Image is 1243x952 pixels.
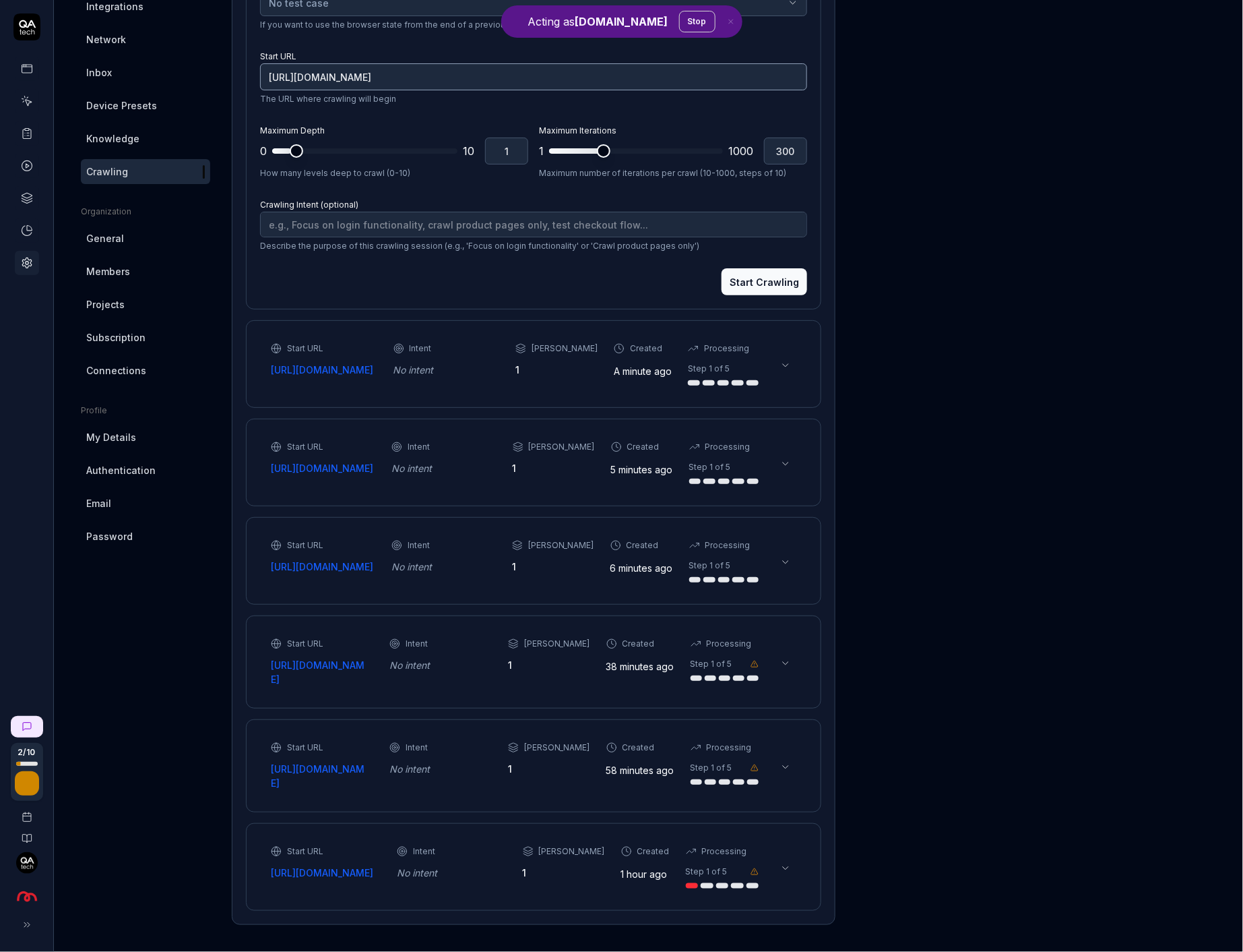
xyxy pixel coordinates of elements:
span: Authentication [86,463,156,477]
a: Password [81,524,210,549]
div: [PERSON_NAME] [528,539,594,552]
div: Step 1 of 5 [691,762,732,774]
div: No intent [397,866,507,880]
a: [URL][DOMAIN_NAME] [271,658,373,686]
span: General [86,231,124,245]
div: 1 [523,866,605,880]
a: [URL][DOMAIN_NAME] [271,762,373,790]
span: Projects [86,297,125,311]
span: 2 / 10 [18,748,36,756]
div: 1 [508,658,590,672]
a: Inbox [81,60,210,85]
div: 1 [512,560,594,574]
div: Step 1 of 5 [688,363,730,375]
a: Documentation [5,823,48,844]
p: Describe the purpose of this crawling session (e.g., 'Focus on login functionality' or 'Crawl pro... [260,240,807,252]
p: How many levels deep to crawl (0-10) [260,167,528,179]
div: Start URL [287,742,323,754]
div: No intent [391,560,496,574]
div: No intent [393,363,500,377]
div: Processing [702,845,747,858]
label: Maximum Iterations [539,125,616,136]
div: Organization [81,206,210,218]
div: [PERSON_NAME] [539,845,605,858]
a: Subscription [81,325,210,350]
span: Inbox [86,65,112,80]
div: Processing [707,742,752,754]
a: Members [81,259,210,284]
div: Intent [406,638,428,650]
a: [URL][DOMAIN_NAME] [271,363,377,377]
span: My Details [86,430,136,444]
div: Start URL [287,343,323,355]
div: Intent [413,845,435,858]
span: 0 [260,143,267,159]
a: New conversation [11,716,43,738]
a: [URL][DOMAIN_NAME] [271,461,375,475]
div: Step 1 of 5 [689,461,731,473]
div: Created [623,638,655,650]
div: 1 [515,363,598,377]
div: Step 1 of 5 [689,560,731,572]
div: Step 1 of 5 [691,658,732,670]
div: Processing [705,539,751,552]
div: [PERSON_NAME] [524,742,590,754]
a: Network [81,27,210,52]
button: Start Crawling [722,268,807,295]
img: Sambla Logo [15,885,39,909]
div: Processing [705,441,751,453]
div: Intent [408,539,430,552]
button: Stop [679,11,715,32]
time: 1 hour ago [621,868,668,880]
span: Password [86,529,133,543]
span: Connections [86,363,146,378]
time: 6 minutes ago [610,562,673,574]
span: Crawling [86,165,128,179]
a: Knowledge [81,126,210,151]
div: Step 1 of 5 [686,866,728,878]
div: Start URL [287,539,323,552]
a: Authentication [81,458,210,483]
a: Crawling [81,159,210,184]
div: Start URL [287,845,323,858]
label: Maximum Depth [260,125,325,136]
div: 1 [513,461,595,475]
time: A minute ago [614,365,672,377]
span: Email [86,496,111,510]
label: Start URL [260,51,296,61]
a: [URL][DOMAIN_NAME] [271,560,375,574]
div: [PERSON_NAME] [524,638,590,650]
time: 5 minutes ago [611,464,673,475]
div: 1 [508,762,590,776]
img: 7ccf6c19-61ad-4a6c-8811-018b02a1b829.jpg [16,852,38,874]
span: Network [86,32,126,47]
p: If you want to use the browser state from the end of a previous test case, select it here [260,19,807,31]
input: https://www.vault.staging.sambla.se/ [260,63,807,90]
p: The URL where crawling will begin [260,93,807,105]
time: 38 minutes ago [606,661,674,672]
div: Created [630,343,662,355]
span: 1 [539,143,544,159]
div: [PERSON_NAME] [529,441,595,453]
span: 10 [463,143,474,159]
p: Maximum number of iterations per crawl (10-1000, steps of 10) [539,167,807,179]
div: Created [637,845,670,858]
div: [PERSON_NAME] [532,343,598,355]
span: Members [86,264,130,278]
div: Processing [707,638,752,650]
a: Projects [81,292,210,317]
a: Email [81,491,210,516]
label: Crawling Intent (optional) [260,200,358,210]
div: Intent [410,343,432,355]
div: Created [623,742,655,754]
div: Start URL [287,441,323,453]
a: Book a call with us [5,801,48,823]
span: Subscription [86,330,146,345]
div: Created [627,441,660,453]
div: Profile [81,405,210,417]
div: Processing [704,343,749,355]
div: Created [627,539,659,552]
div: Intent [406,742,428,754]
a: Connections [81,358,210,383]
div: No intent [391,461,496,475]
